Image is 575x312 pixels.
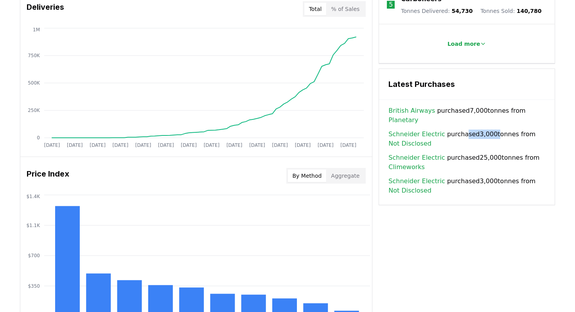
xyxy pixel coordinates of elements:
button: Total [304,3,327,15]
tspan: [DATE] [158,142,174,148]
span: purchased 25,000 tonnes from [388,153,545,172]
tspan: $700 [28,253,40,258]
a: Not Disclosed [388,186,431,195]
tspan: [DATE] [272,142,288,148]
span: 54,730 [451,8,473,14]
tspan: $350 [28,283,40,289]
tspan: [DATE] [135,142,151,148]
button: Aggregate [326,170,364,182]
span: purchased 3,000 tonnes from [388,130,545,148]
span: 140,780 [517,8,542,14]
button: By Method [288,170,327,182]
button: Load more [441,36,493,52]
h3: Latest Purchases [388,78,545,90]
p: Load more [447,40,480,48]
span: purchased 3,000 tonnes from [388,177,545,195]
p: Tonnes Delivered : [401,7,473,15]
a: British Airways [388,106,435,115]
tspan: [DATE] [295,142,311,148]
tspan: [DATE] [340,142,356,148]
tspan: [DATE] [226,142,243,148]
tspan: [DATE] [204,142,220,148]
a: Schneider Electric [388,177,445,186]
tspan: [DATE] [67,142,83,148]
button: % of Sales [326,3,364,15]
tspan: [DATE] [181,142,197,148]
tspan: $1.1K [26,223,40,228]
h3: Deliveries [27,1,64,17]
a: Schneider Electric [388,130,445,139]
h3: Price Index [27,168,69,184]
a: Schneider Electric [388,153,445,162]
tspan: [DATE] [44,142,60,148]
a: Not Disclosed [388,139,431,148]
tspan: [DATE] [318,142,334,148]
tspan: [DATE] [113,142,129,148]
tspan: 500K [28,80,40,86]
tspan: [DATE] [90,142,106,148]
a: Planetary [388,115,418,125]
tspan: 0 [37,135,40,141]
tspan: 1M [33,27,40,32]
tspan: 250K [28,108,40,113]
tspan: $1.4K [26,194,40,199]
p: Tonnes Sold : [480,7,541,15]
tspan: 750K [28,53,40,58]
tspan: [DATE] [249,142,265,148]
a: Climeworks [388,162,425,172]
span: purchased 7,000 tonnes from [388,106,545,125]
